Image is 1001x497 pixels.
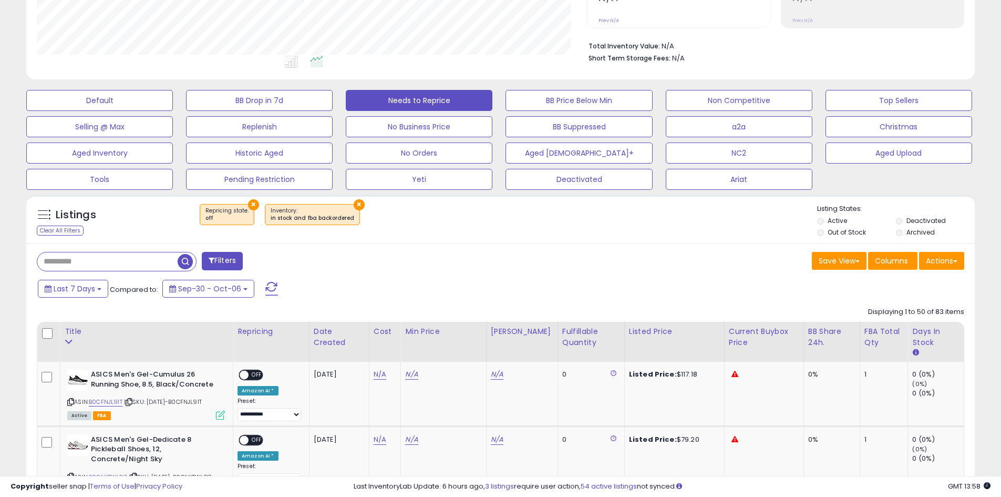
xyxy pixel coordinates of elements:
[562,370,616,379] div: 0
[562,435,616,444] div: 0
[26,143,173,164] button: Aged Inventory
[205,207,249,222] span: Repricing state :
[912,445,927,453] small: (0%)
[37,226,84,236] div: Clear All Filters
[38,280,108,298] button: Last 7 Days
[562,326,620,348] div: Fulfillable Quantity
[136,481,182,491] a: Privacy Policy
[346,90,492,111] button: Needs to Reprice
[186,143,333,164] button: Historic Aged
[314,326,365,348] div: Date Created
[875,256,908,266] span: Columns
[93,411,111,420] span: FBA
[186,169,333,190] button: Pending Restriction
[374,326,397,337] div: Cost
[808,370,852,379] div: 0%
[919,252,964,270] button: Actions
[912,326,959,348] div: Days In Stock
[505,169,652,190] button: Deactivated
[67,370,225,419] div: ASIN:
[864,370,900,379] div: 1
[812,252,866,270] button: Save View
[825,116,972,137] button: Christmas
[11,481,49,491] strong: Copyright
[56,208,96,222] h5: Listings
[589,42,660,50] b: Total Inventory Value:
[354,482,990,492] div: Last InventoryLab Update: 6 hours ago, require user action, not synced.
[912,348,919,358] small: Days In Stock.
[110,285,158,295] span: Compared to:
[589,54,670,63] b: Short Term Storage Fees:
[238,326,305,337] div: Repricing
[374,369,386,380] a: N/A
[405,369,418,380] a: N/A
[808,326,855,348] div: BB Share 24h.
[825,143,972,164] button: Aged Upload
[491,434,503,445] a: N/A
[598,17,619,24] small: Prev: N/A
[864,326,904,348] div: FBA Total Qty
[629,435,716,444] div: $79.20
[346,116,492,137] button: No Business Price
[629,434,677,444] b: Listed Price:
[505,143,652,164] button: Aged [DEMOGRAPHIC_DATA]+
[405,434,418,445] a: N/A
[912,454,964,463] div: 0 (0%)
[729,326,799,348] div: Current Buybox Price
[314,370,356,379] div: [DATE]
[906,228,935,237] label: Archived
[912,380,927,388] small: (0%)
[91,435,219,467] b: ASICS Men's Gel-Dedicate 8 Pickleball Shoes, 12, Concrete/Night Sky
[505,116,652,137] button: BB Suppressed
[26,169,173,190] button: Tools
[124,398,202,406] span: | SKU: [DATE]-B0CFNJL91T
[271,207,354,222] span: Inventory :
[629,370,716,379] div: $117.18
[485,481,514,491] a: 3 listings
[26,116,173,137] button: Selling @ Max
[817,204,975,214] p: Listing States:
[271,215,354,222] div: in stock and fba backordered
[405,326,481,337] div: Min Price
[666,116,812,137] button: a2a
[672,53,685,63] span: N/A
[825,90,972,111] button: Top Sellers
[589,39,956,52] li: N/A
[808,435,852,444] div: 0%
[89,398,122,407] a: B0CFNJL91T
[868,252,917,270] button: Columns
[354,199,365,210] button: ×
[629,369,677,379] b: Listed Price:
[666,143,812,164] button: NC2
[202,252,243,270] button: Filters
[67,435,88,456] img: 314d1-f3-eL._SL40_.jpg
[314,435,356,444] div: [DATE]
[186,90,333,111] button: BB Drop in 7d
[162,280,254,298] button: Sep-30 - Oct-06
[491,369,503,380] a: N/A
[91,370,219,392] b: ASICS Men's Gel-Cumulus 26 Running Shoe, 8.5, Black/Concrete
[186,116,333,137] button: Replenish
[238,386,278,395] div: Amazon AI *
[666,169,812,190] button: Ariat
[948,481,990,491] span: 2025-10-14 13:58 GMT
[346,169,492,190] button: Yeti
[906,216,946,225] label: Deactivated
[238,398,301,421] div: Preset:
[346,143,492,164] button: No Orders
[912,389,964,398] div: 0 (0%)
[792,17,813,24] small: Prev: N/A
[26,90,173,111] button: Default
[67,411,91,420] span: All listings currently available for purchase on Amazon
[491,326,553,337] div: [PERSON_NAME]
[67,370,88,391] img: 31YZVqtuvQL._SL40_.jpg
[912,370,964,379] div: 0 (0%)
[864,435,900,444] div: 1
[54,283,95,294] span: Last 7 Days
[505,90,652,111] button: BB Price Below Min
[65,326,229,337] div: Title
[828,228,866,237] label: Out of Stock
[581,481,637,491] a: 54 active listings
[249,371,265,380] span: OFF
[249,435,265,444] span: OFF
